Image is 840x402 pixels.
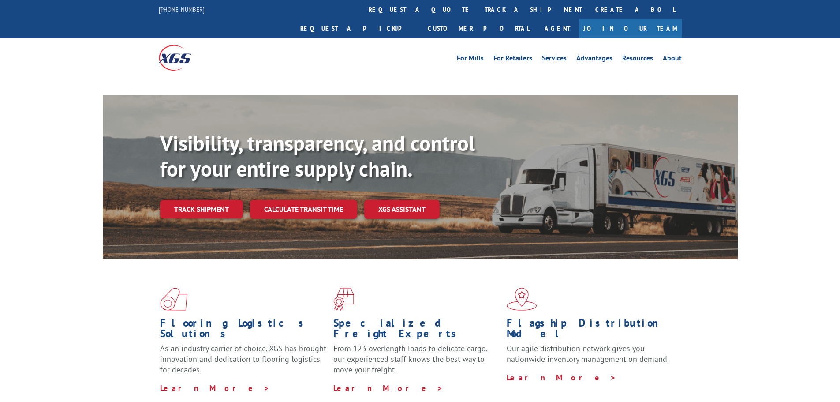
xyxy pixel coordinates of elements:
[333,318,500,343] h1: Specialized Freight Experts
[294,19,421,38] a: Request a pickup
[507,343,669,364] span: Our agile distribution network gives you nationwide inventory management on demand.
[421,19,536,38] a: Customer Portal
[663,55,682,64] a: About
[493,55,532,64] a: For Retailers
[160,200,243,218] a: Track shipment
[160,318,327,343] h1: Flooring Logistics Solutions
[333,343,500,383] p: From 123 overlength loads to delicate cargo, our experienced staff knows the best way to move you...
[250,200,357,219] a: Calculate transit time
[507,288,537,311] img: xgs-icon-flagship-distribution-model-red
[160,343,326,375] span: As an industry carrier of choice, XGS has brought innovation and dedication to flooring logistics...
[333,288,354,311] img: xgs-icon-focused-on-flooring-red
[160,383,270,393] a: Learn More >
[622,55,653,64] a: Resources
[333,383,443,393] a: Learn More >
[364,200,440,219] a: XGS ASSISTANT
[507,318,673,343] h1: Flagship Distribution Model
[159,5,205,14] a: [PHONE_NUMBER]
[579,19,682,38] a: Join Our Team
[160,129,475,182] b: Visibility, transparency, and control for your entire supply chain.
[536,19,579,38] a: Agent
[457,55,484,64] a: For Mills
[576,55,612,64] a: Advantages
[542,55,567,64] a: Services
[507,372,616,383] a: Learn More >
[160,288,187,311] img: xgs-icon-total-supply-chain-intelligence-red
